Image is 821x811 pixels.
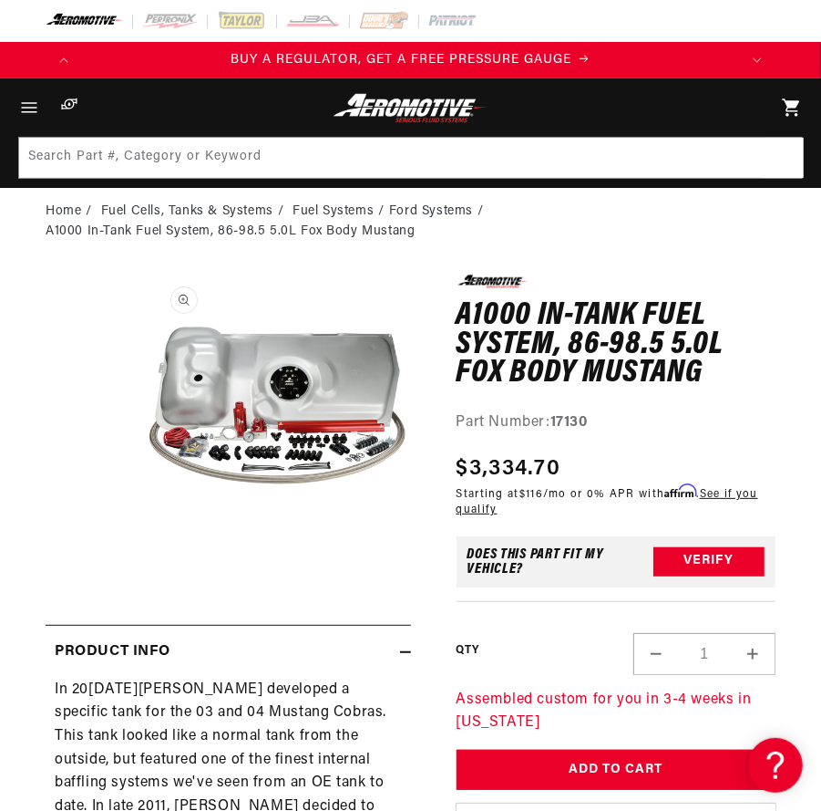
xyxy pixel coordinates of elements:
div: 1 of 4 [82,50,739,70]
li: A1000 In-Tank Fuel System, 86-98.5 5.0L Fox Body Mustang [46,222,416,242]
input: Search Part #, Category or Keyword [19,138,804,178]
li: Fuel Cells, Tanks & Systems [101,202,289,222]
nav: breadcrumbs [46,202,775,243]
li: Ford Systems [389,202,488,222]
a: Home [46,202,81,222]
a: Fuel Systems [292,202,374,222]
a: BUY A REGULATOR, GET A FREE PRESSURE GAUGE [82,50,739,70]
span: BUY A REGULATOR, GET A FREE PRESSURE GAUGE [231,53,572,67]
img: Aeromotive [330,93,491,123]
button: Add to Cart [457,750,776,791]
media-gallery: Gallery Viewer [46,275,411,589]
button: Search Part #, Category or Keyword [762,138,802,178]
div: Part Number: [457,411,776,435]
strong: 17130 [550,415,588,430]
h1: A1000 In-Tank Fuel System, 86-98.5 5.0L Fox Body Mustang [457,302,776,389]
summary: Product Info [46,626,411,679]
span: $3,334.70 [457,452,561,485]
label: QTY [457,643,479,659]
div: Announcement [82,50,739,70]
h2: Product Info [55,640,169,664]
summary: Menu [9,78,49,137]
button: Translation missing: en.sections.announcements.previous_announcement [46,42,82,78]
button: Translation missing: en.sections.announcements.next_announcement [739,42,775,78]
span: $116 [519,489,543,500]
p: Assembled custom for you in 3-4 weeks in [US_STATE] [457,689,776,735]
a: See if you qualify - Learn more about Affirm Financing (opens in modal) [457,489,758,515]
span: Affirm [664,484,696,498]
p: Starting at /mo or 0% APR with . [457,485,776,518]
button: Verify [653,547,765,577]
div: Does This part fit My vehicle? [467,547,654,577]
